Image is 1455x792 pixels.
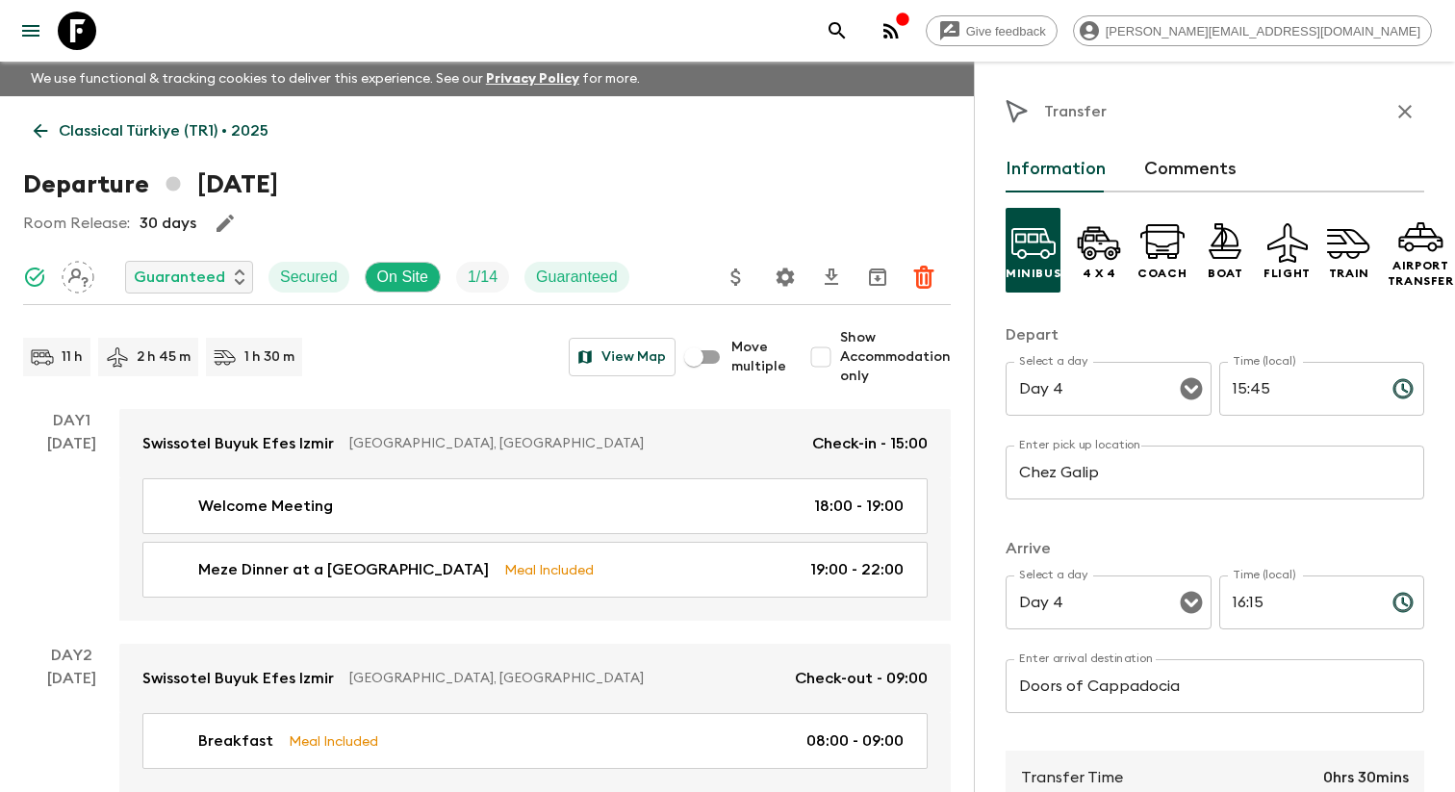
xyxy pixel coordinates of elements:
button: Choose time, selected time is 4:15 PM [1384,583,1422,622]
p: Train [1329,266,1369,281]
h1: Departure [DATE] [23,166,278,204]
div: Trip Fill [456,262,509,293]
a: BreakfastMeal Included08:00 - 09:00 [142,713,928,769]
label: Select a day [1019,567,1087,583]
label: Time (local) [1233,353,1295,370]
p: Guaranteed [134,266,225,289]
button: Information [1006,146,1106,192]
span: Assign pack leader [62,267,94,282]
p: We use functional & tracking cookies to deliver this experience. See our for more. [23,62,648,96]
p: Arrive [1006,537,1424,560]
p: 0hrs 30mins [1323,766,1409,789]
p: Welcome Meeting [198,495,333,518]
input: hh:mm [1219,362,1377,416]
label: Enter pick up location [1019,437,1141,453]
p: 08:00 - 09:00 [806,729,904,753]
p: Meze Dinner at a [GEOGRAPHIC_DATA] [198,558,489,581]
p: Airport Transfer [1388,258,1454,289]
p: Secured [280,266,338,289]
a: Welcome Meeting18:00 - 19:00 [142,478,928,534]
p: Day 1 [23,409,119,432]
span: [PERSON_NAME][EMAIL_ADDRESS][DOMAIN_NAME] [1095,24,1431,38]
p: Swissotel Buyuk Efes Izmir [142,432,334,455]
button: Delete [905,258,943,296]
a: Meze Dinner at a [GEOGRAPHIC_DATA]Meal Included19:00 - 22:00 [142,542,928,598]
p: Transfer Time [1021,766,1123,789]
button: Update Price, Early Bird Discount and Costs [717,258,755,296]
input: hh:mm [1219,575,1377,629]
span: Show Accommodation only [840,328,951,386]
a: Swissotel Buyuk Efes Izmir[GEOGRAPHIC_DATA], [GEOGRAPHIC_DATA]Check-in - 15:00 [119,409,951,478]
p: Classical Türkiye (TR1) • 2025 [59,119,268,142]
span: Move multiple [731,338,786,376]
p: Minibus [1006,266,1060,281]
div: On Site [365,262,441,293]
a: Swissotel Buyuk Efes Izmir[GEOGRAPHIC_DATA], [GEOGRAPHIC_DATA]Check-out - 09:00 [119,644,951,713]
p: Check-out - 09:00 [795,667,928,690]
p: Boat [1208,266,1242,281]
p: Depart [1006,323,1424,346]
p: 18:00 - 19:00 [814,495,904,518]
p: [GEOGRAPHIC_DATA], [GEOGRAPHIC_DATA] [349,669,779,688]
div: Secured [268,262,349,293]
p: [GEOGRAPHIC_DATA], [GEOGRAPHIC_DATA] [349,434,797,453]
p: Flight [1264,266,1311,281]
button: menu [12,12,50,50]
button: Download CSV [812,258,851,296]
label: Time (local) [1233,567,1295,583]
span: Give feedback [956,24,1057,38]
p: 1 h 30 m [244,347,294,367]
p: Day 2 [23,644,119,667]
a: Classical Türkiye (TR1) • 2025 [23,112,279,150]
p: Coach [1137,266,1187,281]
button: View Map [569,338,676,376]
p: 30 days [140,212,196,235]
div: [PERSON_NAME][EMAIL_ADDRESS][DOMAIN_NAME] [1073,15,1432,46]
button: Choose time, selected time is 3:45 PM [1384,370,1422,408]
p: 4 x 4 [1083,266,1116,281]
a: Give feedback [926,15,1058,46]
div: [DATE] [47,432,96,621]
svg: Synced Successfully [23,266,46,289]
label: Select a day [1019,353,1087,370]
p: On Site [377,266,428,289]
p: 19:00 - 22:00 [810,558,904,581]
p: Meal Included [504,559,594,580]
label: Enter arrival destination [1019,651,1154,667]
button: Settings [766,258,804,296]
p: 2 h 45 m [137,347,191,367]
button: Comments [1144,146,1237,192]
p: 1 / 14 [468,266,498,289]
a: Privacy Policy [486,72,579,86]
p: Breakfast [198,729,273,753]
button: Open [1178,589,1205,616]
p: Swissotel Buyuk Efes Izmir [142,667,334,690]
button: Archive (Completed, Cancelled or Unsynced Departures only) [858,258,897,296]
p: Meal Included [289,730,378,752]
p: Check-in - 15:00 [812,432,928,455]
p: Room Release: [23,212,130,235]
p: 11 h [62,347,83,367]
button: Open [1178,375,1205,402]
button: search adventures [818,12,856,50]
p: Guaranteed [536,266,618,289]
p: Transfer [1044,100,1107,123]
